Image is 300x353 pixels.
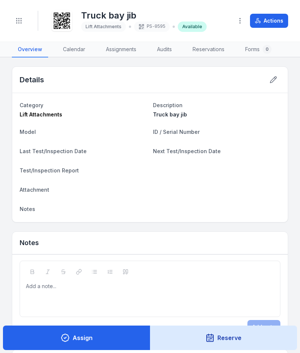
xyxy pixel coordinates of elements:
[20,238,39,248] h3: Notes
[20,187,49,193] span: Attachment
[153,129,200,135] span: ID / Serial Number
[100,42,142,57] a: Assignments
[250,14,288,28] button: Actions
[153,148,221,154] span: Next Test/Inspection Date
[12,42,48,57] a: Overview
[239,42,277,57] a: Forms0
[151,42,178,57] a: Audits
[20,148,87,154] span: Last Test/Inspection Date
[20,129,36,135] span: Model
[20,111,62,118] span: Lift Attachments
[178,22,207,32] div: Available
[86,24,121,29] span: Lift Attachments
[20,102,43,108] span: Category
[3,326,150,350] button: Assign
[57,42,91,57] a: Calendar
[134,22,170,32] div: PS-0595
[20,75,44,85] h2: Details
[20,167,79,174] span: Test/Inspection Report
[20,206,35,212] span: Notes
[187,42,230,57] a: Reservations
[263,45,271,54] div: 0
[81,10,207,22] h1: Truck bay jib
[12,14,26,28] button: Toggle navigation
[150,326,297,350] button: Reserve
[153,111,187,118] span: Truck bay jib
[153,102,183,108] span: Description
